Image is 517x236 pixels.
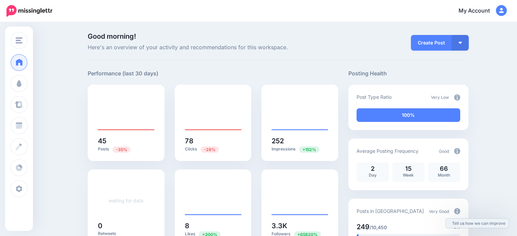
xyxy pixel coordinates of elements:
[6,5,52,17] img: Missinglettr
[369,224,387,230] span: /10,450
[454,208,460,214] img: info-circle-grey.png
[357,93,392,101] p: Post Type Ratio
[88,43,338,52] span: Here's an overview of your activity and recommendations for this workspace.
[272,222,328,229] h5: 3.3K
[201,146,219,153] span: Previous period: 109
[429,209,449,214] span: Very Good
[439,149,449,154] span: Good
[357,207,424,215] p: Posts in [GEOGRAPHIC_DATA]
[88,32,136,40] span: Good morning!
[272,138,328,144] h5: 252
[403,173,414,178] span: Week
[98,138,154,144] h5: 45
[185,222,241,229] h5: 8
[108,198,143,203] a: waiting for data
[431,166,457,172] p: 66
[431,95,449,100] span: Very Low
[454,94,460,101] img: info-circle-grey.png
[454,148,460,154] img: info-circle-grey.png
[185,138,241,144] h5: 78
[357,147,418,155] p: Average Posting Frequency
[113,146,131,153] span: Previous period: 69
[98,222,154,229] h5: 0
[411,35,452,51] a: Create Post
[98,146,154,152] p: Posts
[185,146,241,152] p: Clicks
[16,37,22,43] img: menu.png
[396,166,421,172] p: 15
[348,69,468,78] h5: Posting Health
[272,146,328,152] p: Impressions
[452,3,507,19] a: My Account
[360,166,385,172] p: 2
[357,108,460,122] div: 100% of your posts in the last 30 days have been from Drip Campaigns
[446,219,509,228] a: Tell us how we can improve
[88,69,158,78] h5: Performance (last 30 days)
[299,146,320,153] span: Previous period: 100
[459,42,462,44] img: arrow-down-white.png
[357,223,369,231] span: 249
[438,173,450,178] span: Month
[369,173,377,178] span: Day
